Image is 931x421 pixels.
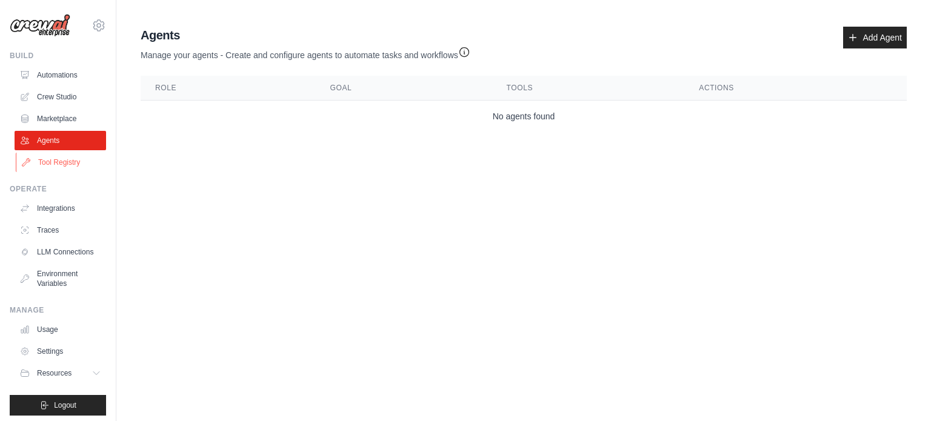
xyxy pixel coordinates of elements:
a: Settings [15,342,106,361]
div: Manage [10,305,106,315]
th: Role [141,76,316,101]
button: Resources [15,363,106,383]
th: Actions [684,76,907,101]
span: Logout [54,400,76,410]
div: Build [10,51,106,61]
a: Integrations [15,199,106,218]
button: Logout [10,395,106,416]
a: Agents [15,131,106,150]
a: Tool Registry [16,153,107,172]
img: Logo [10,14,70,37]
a: Marketplace [15,109,106,128]
a: Crew Studio [15,87,106,107]
a: Traces [15,220,106,240]
h2: Agents [141,27,470,44]
span: Resources [37,368,72,378]
a: Automations [15,65,106,85]
a: Add Agent [843,27,907,48]
th: Goal [316,76,492,101]
td: No agents found [141,101,907,133]
a: Usage [15,320,106,339]
a: LLM Connections [15,242,106,262]
div: Operate [10,184,106,194]
th: Tools [492,76,685,101]
p: Manage your agents - Create and configure agents to automate tasks and workflows [141,44,470,61]
a: Environment Variables [15,264,106,293]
